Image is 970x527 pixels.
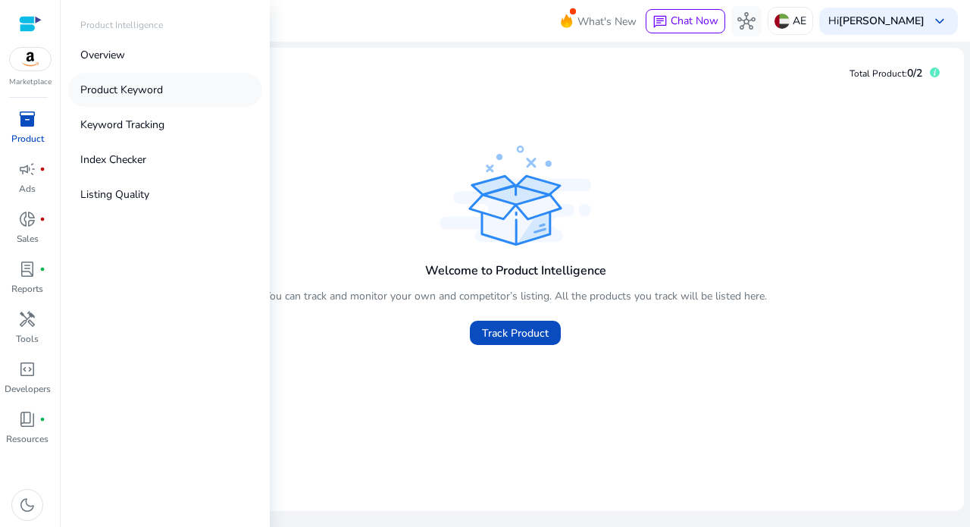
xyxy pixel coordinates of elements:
[18,260,36,278] span: lab_profile
[828,16,925,27] p: Hi
[9,77,52,88] p: Marketplace
[17,232,39,246] p: Sales
[11,132,44,146] p: Product
[264,288,767,304] p: You can track and monitor your own and competitor’s listing. All the products you track will be l...
[18,360,36,378] span: code_blocks
[18,210,36,228] span: donut_small
[6,432,48,446] p: Resources
[652,14,668,30] span: chat
[774,14,790,29] img: ae.svg
[839,14,925,28] b: [PERSON_NAME]
[39,416,45,422] span: fiber_manual_record
[5,382,51,396] p: Developers
[39,216,45,222] span: fiber_manual_record
[731,6,762,36] button: hub
[18,160,36,178] span: campaign
[80,117,164,133] p: Keyword Tracking
[646,9,725,33] button: chatChat Now
[793,8,806,34] p: AE
[425,264,606,278] h4: Welcome to Product Intelligence
[18,410,36,428] span: book_4
[907,66,922,80] span: 0/2
[18,310,36,328] span: handyman
[850,67,907,80] span: Total Product:
[80,47,125,63] p: Overview
[737,12,756,30] span: hub
[671,14,718,28] span: Chat Now
[482,325,549,341] span: Track Product
[80,187,149,202] p: Listing Quality
[18,496,36,514] span: dark_mode
[80,18,163,32] p: Product Intelligence
[18,110,36,128] span: inventory_2
[931,12,949,30] span: keyboard_arrow_down
[10,48,51,71] img: amazon.svg
[440,146,591,246] img: track_product.svg
[39,266,45,272] span: fiber_manual_record
[39,166,45,172] span: fiber_manual_record
[19,182,36,196] p: Ads
[80,82,163,98] p: Product Keyword
[16,332,39,346] p: Tools
[577,8,637,35] span: What's New
[80,152,146,168] p: Index Checker
[11,282,43,296] p: Reports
